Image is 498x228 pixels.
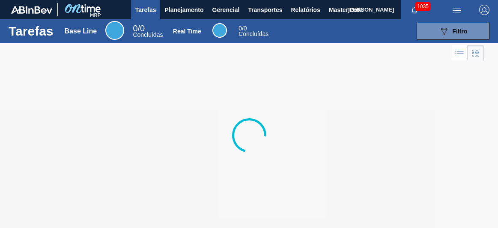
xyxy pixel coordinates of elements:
[415,2,430,11] span: 1035
[329,5,363,15] span: Master Data
[135,5,156,15] span: Tarefas
[479,5,489,15] img: Logout
[164,5,203,15] span: Planejamento
[133,25,163,38] div: Base Line
[65,27,97,35] div: Base Line
[239,25,247,32] span: / 0
[212,5,240,15] span: Gerencial
[239,26,268,37] div: Real Time
[9,26,54,36] h1: Tarefas
[452,5,462,15] img: userActions
[239,30,268,37] span: Concluídas
[133,31,163,38] span: Concluídas
[417,23,489,40] button: Filtro
[105,21,124,40] div: Base Line
[291,5,320,15] span: Relatórios
[248,5,282,15] span: Transportes
[239,25,242,32] span: 0
[173,28,201,35] div: Real Time
[11,6,52,14] img: TNhmsLtSVTkK8tSr43FrP2fwEKptu5GPRR3wAAAABJRU5ErkJggg==
[133,24,137,33] span: 0
[212,23,227,38] div: Real Time
[453,28,468,35] span: Filtro
[133,24,145,33] span: / 0
[401,4,428,16] button: Notificações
